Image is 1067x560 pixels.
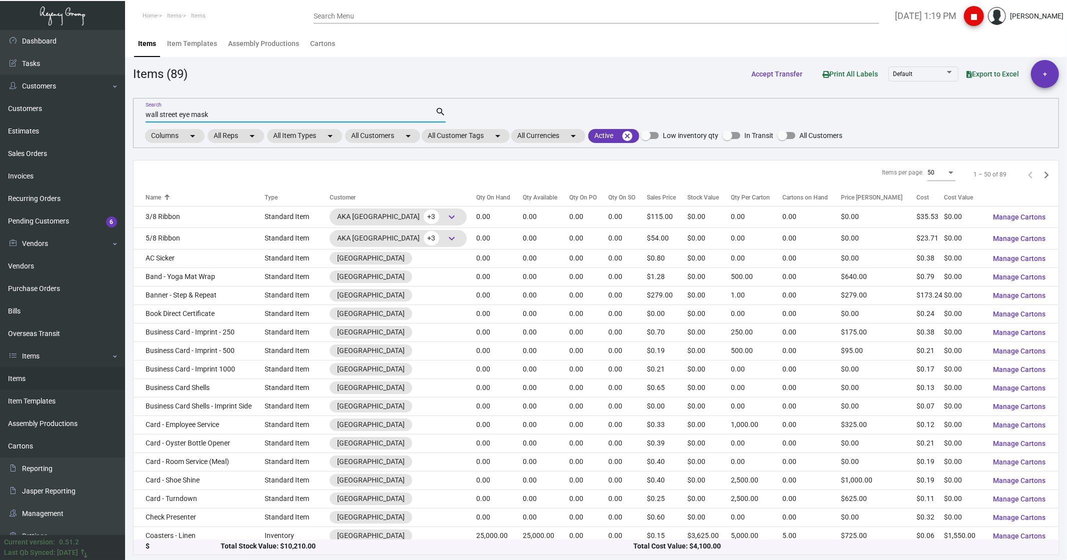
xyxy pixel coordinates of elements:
div: Qty On Hand [477,193,511,202]
div: [GEOGRAPHIC_DATA] [337,419,405,430]
td: $0.00 [688,249,731,267]
td: 0.00 [608,397,647,415]
span: Items [167,12,182,19]
div: Qty On SO [608,193,647,202]
span: Default [893,70,912,77]
td: 0.00 [523,434,569,452]
button: Manage Cartons [985,229,1053,247]
td: Standard Item [265,341,330,360]
img: admin@bootstrapmaster.com [988,7,1006,25]
td: 0.00 [608,360,647,378]
td: $0.24 [916,304,944,323]
div: [PERSON_NAME] [1010,11,1063,21]
div: AKA [GEOGRAPHIC_DATA] [337,209,459,224]
td: 0.00 [782,304,841,323]
button: Manage Cartons [985,397,1053,415]
td: 0.00 [782,341,841,360]
span: All Customers [799,129,842,141]
td: $0.70 [647,323,687,341]
td: 3/8 Ribbon [134,206,265,227]
td: Standard Item [265,286,330,304]
div: Cost Value [944,193,973,202]
td: $0.13 [916,378,944,397]
div: Qty Available [523,193,557,202]
mat-icon: search [435,106,446,118]
td: $0.00 [688,360,731,378]
span: Manage Cartons [993,347,1045,355]
div: Qty Per Carton [731,193,782,202]
td: 0.00 [608,249,647,267]
button: Export to Excel [958,65,1027,83]
td: $0.00 [688,378,731,397]
td: 0.00 [608,286,647,304]
td: Business Card Shells [134,378,265,397]
div: Cost [916,193,944,202]
td: Standard Item [265,206,330,227]
td: $640.00 [841,267,916,286]
span: Manage Cartons [993,291,1045,299]
td: Card - Employee Service [134,415,265,434]
td: $279.00 [841,286,916,304]
td: 0.00 [608,341,647,360]
span: Manage Cartons [993,384,1045,392]
td: 0.00 [782,227,841,249]
div: Cartons [310,38,335,49]
button: Manage Cartons [985,434,1053,452]
span: Manage Cartons [993,328,1045,336]
mat-icon: arrow_drop_down [492,130,504,142]
mat-icon: arrow_drop_down [246,130,258,142]
span: Home [143,12,158,19]
td: Business Card - Imprint - 250 [134,323,265,341]
div: [GEOGRAPHIC_DATA] [337,327,405,337]
div: Item Templates [167,38,217,49]
div: [GEOGRAPHIC_DATA] [337,382,405,393]
td: $0.00 [688,434,731,452]
td: Book Direct Certificate [134,304,265,323]
div: Qty On PO [569,193,608,202]
td: 0.00 [731,378,782,397]
td: $0.00 [688,397,731,415]
td: $0.00 [944,434,985,452]
td: 0.00 [523,323,569,341]
td: 0.00 [523,378,569,397]
td: 0.00 [608,227,647,249]
td: Standard Item [265,249,330,267]
span: Manage Cartons [993,532,1045,540]
td: 0.00 [569,227,608,249]
div: Type [265,193,330,202]
td: $0.00 [688,286,731,304]
span: Print All Labels [822,70,878,78]
div: Qty Per Carton [731,193,770,202]
button: Manage Cartons [985,342,1053,360]
div: Items per page: [882,168,923,177]
td: 500.00 [731,267,782,286]
button: stop [964,6,984,26]
td: $0.65 [647,378,687,397]
td: 0.00 [569,267,608,286]
span: +3 [424,231,439,245]
mat-icon: arrow_drop_down [187,130,199,142]
div: Sales Price [647,193,687,202]
td: $0.00 [944,206,985,227]
td: 0.00 [782,378,841,397]
td: 0.00 [477,415,523,434]
td: Standard Item [265,452,330,471]
td: 0.00 [523,206,569,227]
div: AKA [GEOGRAPHIC_DATA] [337,231,459,246]
td: $325.00 [841,415,916,434]
td: 0.00 [477,267,523,286]
td: Standard Item [265,378,330,397]
td: 0.00 [477,341,523,360]
td: $0.33 [647,415,687,434]
mat-chip: All Customers [345,129,420,143]
button: Manage Cartons [985,471,1053,489]
td: 0.00 [608,415,647,434]
div: Items [138,38,156,49]
span: Manage Cartons [993,310,1045,318]
td: 0.00 [731,304,782,323]
label: [DATE] 1:19 PM [895,10,956,22]
td: Standard Item [265,360,330,378]
td: 0.00 [731,434,782,452]
td: $175.00 [841,323,916,341]
td: $35.53 [916,206,944,227]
